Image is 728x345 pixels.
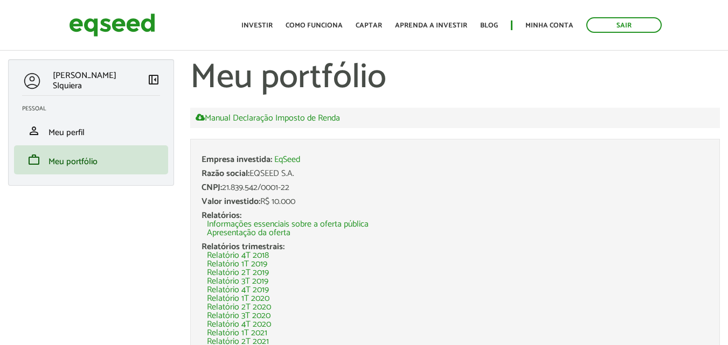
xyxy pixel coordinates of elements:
[207,329,267,337] a: Relatório 1T 2021
[202,166,249,181] span: Razão social:
[207,320,271,329] a: Relatório 4T 2020
[202,184,709,192] div: 21.839.542/0001-22
[22,153,160,166] a: workMeu portfólio
[202,240,285,254] span: Relatórios trimestrais:
[48,125,85,140] span: Meu perfil
[207,294,269,303] a: Relatório 1T 2020
[207,229,290,237] a: Apresentação da oferta
[22,105,168,112] h2: Pessoal
[525,22,573,29] a: Minha conta
[147,73,160,88] a: Colapsar menu
[147,73,160,86] span: left_panel_close
[190,59,720,97] h1: Meu portfólio
[480,22,498,29] a: Blog
[27,124,40,137] span: person
[22,124,160,137] a: personMeu perfil
[14,116,168,145] li: Meu perfil
[196,113,340,123] a: Manual Declaração Imposto de Renda
[14,145,168,174] li: Meu portfólio
[207,251,269,260] a: Relatório 4T 2018
[207,312,271,320] a: Relatório 3T 2020
[53,71,147,91] p: [PERSON_NAME] SIquiera
[202,198,709,206] div: R$ 10.000
[27,153,40,166] span: work
[202,170,709,178] div: EQSEED S.A.
[241,22,273,29] a: Investir
[207,286,269,294] a: Relatório 4T 2019
[207,260,267,269] a: Relatório 1T 2019
[207,220,369,229] a: Informações essenciais sobre a oferta pública
[202,180,222,195] span: CNPJ:
[395,22,467,29] a: Aprenda a investir
[207,269,269,277] a: Relatório 2T 2019
[202,194,260,209] span: Valor investido:
[356,22,382,29] a: Captar
[586,17,662,33] a: Sair
[286,22,343,29] a: Como funciona
[69,11,155,39] img: EqSeed
[202,152,272,167] span: Empresa investida:
[207,277,268,286] a: Relatório 3T 2019
[274,156,300,164] a: EqSeed
[202,208,241,223] span: Relatórios:
[207,303,271,312] a: Relatório 2T 2020
[48,154,98,169] span: Meu portfólio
